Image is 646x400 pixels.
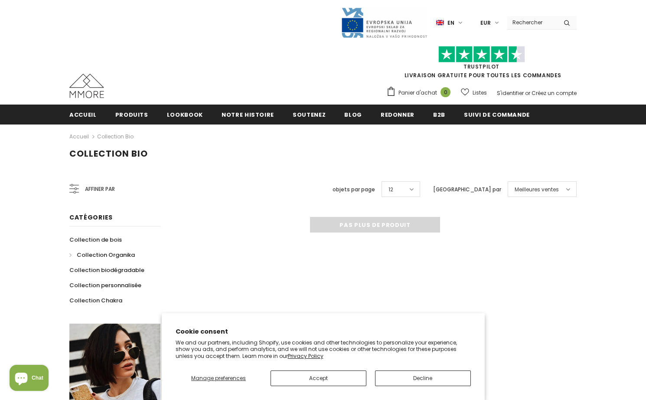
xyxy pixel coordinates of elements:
[433,105,445,124] a: B2B
[344,111,362,119] span: Blog
[69,232,122,247] a: Collection de bois
[461,85,487,100] a: Listes
[507,16,557,29] input: Search Site
[222,111,274,119] span: Notre histoire
[222,105,274,124] a: Notre histoire
[69,262,144,278] a: Collection biodégradable
[341,19,427,26] a: Javni Razpis
[532,89,577,97] a: Créez un compte
[69,213,113,222] span: Catégories
[293,105,326,124] a: soutenez
[176,327,471,336] h2: Cookie consent
[115,111,148,119] span: Produits
[69,293,122,308] a: Collection Chakra
[115,105,148,124] a: Produits
[69,247,135,262] a: Collection Organika
[381,105,414,124] a: Redonner
[386,86,455,99] a: Panier d'achat 0
[69,266,144,274] span: Collection biodégradable
[69,74,104,98] img: Cas MMORE
[473,89,487,97] span: Listes
[69,105,97,124] a: Accueil
[438,46,525,63] img: Faites confiance aux étoiles pilotes
[175,370,261,386] button: Manage preferences
[69,131,89,142] a: Accueil
[464,105,530,124] a: Suivi de commande
[69,278,141,293] a: Collection personnalisée
[69,236,122,244] span: Collection de bois
[167,111,203,119] span: Lookbook
[381,111,414,119] span: Redonner
[463,63,499,70] a: TrustPilot
[375,370,471,386] button: Decline
[447,19,454,27] span: en
[333,185,375,194] label: objets par page
[398,89,437,97] span: Panier d'achat
[341,7,427,39] img: Javni Razpis
[497,89,524,97] a: S'identifier
[436,19,444,26] img: i-lang-1.png
[288,352,323,360] a: Privacy Policy
[344,105,362,124] a: Blog
[77,251,135,259] span: Collection Organika
[525,89,530,97] span: or
[433,111,445,119] span: B2B
[386,50,577,79] span: LIVRAISON GRATUITE POUR TOUTES LES COMMANDES
[440,87,450,97] span: 0
[515,185,559,194] span: Meilleures ventes
[191,374,246,382] span: Manage preferences
[7,365,51,393] inbox-online-store-chat: Shopify online store chat
[167,105,203,124] a: Lookbook
[388,185,393,194] span: 12
[69,148,148,160] span: Collection Bio
[293,111,326,119] span: soutenez
[69,111,97,119] span: Accueil
[69,296,122,305] span: Collection Chakra
[176,339,471,360] p: We and our partners, including Shopify, use cookies and other technologies to personalize your ex...
[464,111,530,119] span: Suivi de commande
[480,19,491,27] span: EUR
[433,185,501,194] label: [GEOGRAPHIC_DATA] par
[271,370,366,386] button: Accept
[85,184,115,194] span: Affiner par
[97,133,134,140] a: Collection Bio
[69,281,141,289] span: Collection personnalisée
